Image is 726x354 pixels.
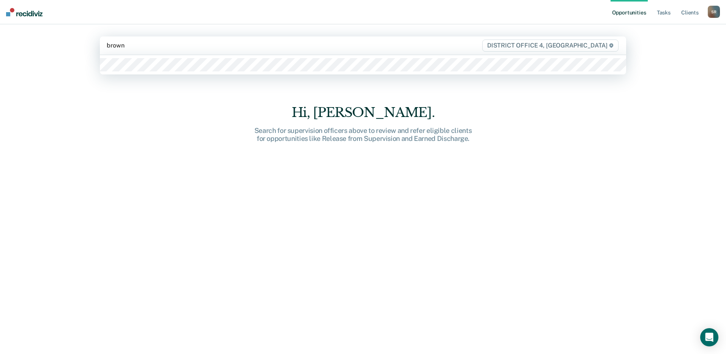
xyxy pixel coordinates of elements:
div: Search for supervision officers above to review and refer eligible clients for opportunities like... [241,126,485,143]
div: Open Intercom Messenger [700,328,718,346]
span: DISTRICT OFFICE 4, [GEOGRAPHIC_DATA] [482,40,619,52]
div: Hi, [PERSON_NAME]. [241,105,485,120]
button: SR [708,6,720,18]
img: Recidiviz [6,8,43,16]
div: S R [708,6,720,18]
